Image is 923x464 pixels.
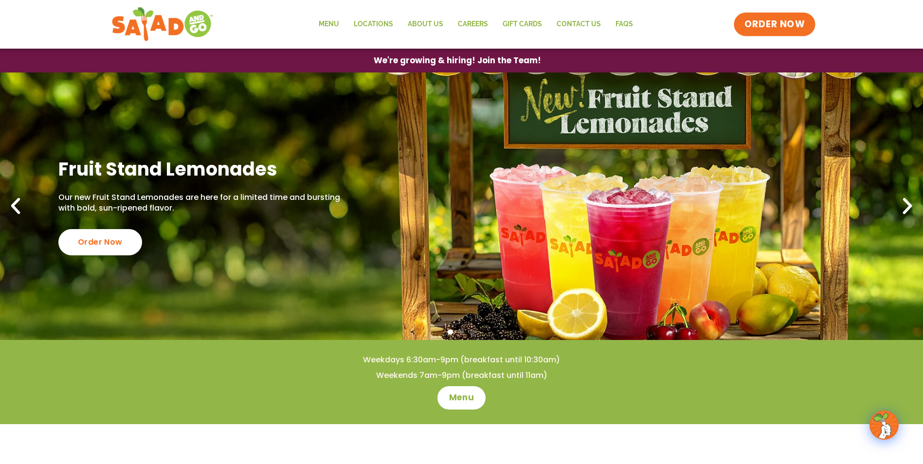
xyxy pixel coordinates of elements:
[549,13,608,36] a: Contact Us
[448,329,453,335] span: Go to slide 1
[897,196,918,217] div: Next slide
[5,196,26,217] div: Previous slide
[346,13,400,36] a: Locations
[608,13,640,36] a: FAQs
[111,5,214,44] img: new-SAG-logo-768×292
[449,392,474,404] span: Menu
[495,13,549,36] a: GIFT CARDS
[311,13,346,36] a: Menu
[58,229,142,255] div: Order Now
[400,13,451,36] a: About Us
[459,329,464,335] span: Go to slide 2
[744,18,805,31] span: ORDER NOW
[58,192,344,214] p: Our new Fruit Stand Lemonades are here for a limited time and bursting with bold, sun-ripened fla...
[451,13,495,36] a: Careers
[58,157,344,181] h2: Fruit Stand Lemonades
[437,386,486,410] a: Menu
[19,370,904,381] h4: Weekends 7am-9pm (breakfast until 11am)
[470,329,475,335] span: Go to slide 3
[19,355,904,365] h4: Weekdays 6:30am-9pm (breakfast until 10:30am)
[870,411,898,439] img: wpChatIcon
[374,56,541,65] span: We're growing & hiring! Join the Team!
[734,13,815,36] a: ORDER NOW
[359,49,556,72] a: We're growing & hiring! Join the Team!
[311,13,640,36] nav: Menu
